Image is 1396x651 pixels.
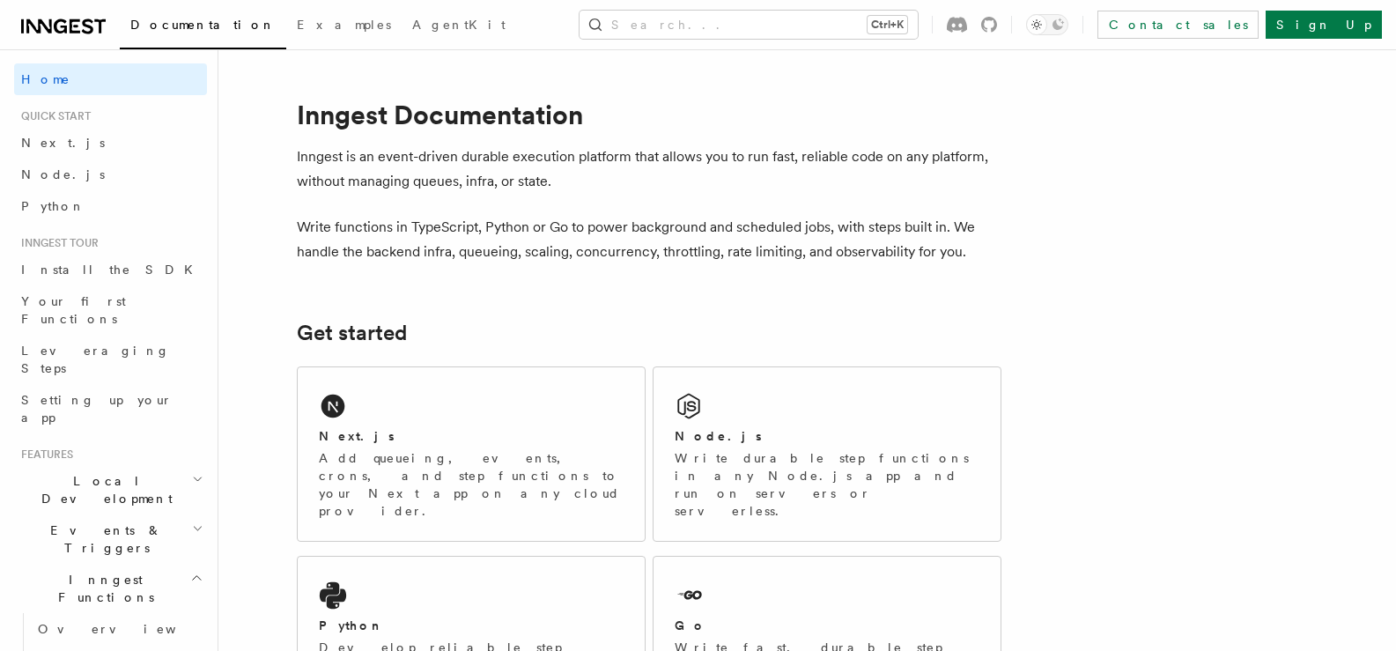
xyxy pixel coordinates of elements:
[1026,14,1068,35] button: Toggle dark mode
[653,366,1001,542] a: Node.jsWrite durable step functions in any Node.js app and run on servers or serverless.
[14,522,192,557] span: Events & Triggers
[319,449,624,520] p: Add queueing, events, crons, and step functions to your Next app on any cloud provider.
[14,63,207,95] a: Home
[675,617,706,634] h2: Go
[21,199,85,213] span: Python
[21,263,203,277] span: Install the SDK
[580,11,918,39] button: Search...Ctrl+K
[14,384,207,433] a: Setting up your app
[1266,11,1382,39] a: Sign Up
[21,294,126,326] span: Your first Functions
[14,254,207,285] a: Install the SDK
[297,99,1001,130] h1: Inngest Documentation
[675,449,979,520] p: Write durable step functions in any Node.js app and run on servers or serverless.
[14,285,207,335] a: Your first Functions
[1097,11,1259,39] a: Contact sales
[14,190,207,222] a: Python
[120,5,286,49] a: Documentation
[21,393,173,425] span: Setting up your app
[130,18,276,32] span: Documentation
[297,321,407,345] a: Get started
[297,366,646,542] a: Next.jsAdd queueing, events, crons, and step functions to your Next app on any cloud provider.
[14,465,207,514] button: Local Development
[14,127,207,159] a: Next.js
[14,159,207,190] a: Node.js
[21,70,70,88] span: Home
[297,18,391,32] span: Examples
[38,622,219,636] span: Overview
[31,613,207,645] a: Overview
[14,448,73,462] span: Features
[14,564,207,613] button: Inngest Functions
[14,472,192,507] span: Local Development
[868,16,907,33] kbd: Ctrl+K
[319,427,395,445] h2: Next.js
[297,215,1001,264] p: Write functions in TypeScript, Python or Go to power background and scheduled jobs, with steps bu...
[286,5,402,48] a: Examples
[14,571,190,606] span: Inngest Functions
[412,18,506,32] span: AgentKit
[21,136,105,150] span: Next.js
[402,5,516,48] a: AgentKit
[675,427,762,445] h2: Node.js
[21,167,105,181] span: Node.js
[21,344,170,375] span: Leveraging Steps
[14,109,91,123] span: Quick start
[14,236,99,250] span: Inngest tour
[297,144,1001,194] p: Inngest is an event-driven durable execution platform that allows you to run fast, reliable code ...
[319,617,384,634] h2: Python
[14,335,207,384] a: Leveraging Steps
[14,514,207,564] button: Events & Triggers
